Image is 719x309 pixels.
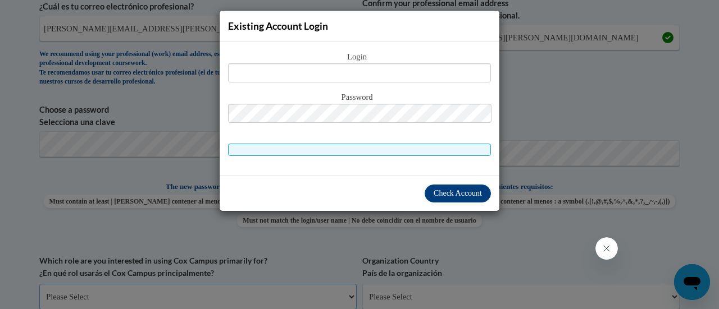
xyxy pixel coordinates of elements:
[228,51,491,63] span: Login
[228,20,328,32] span: Existing Account Login
[434,189,482,197] span: Check Account
[595,237,618,260] iframe: Close message
[228,91,491,104] span: Password
[425,185,491,202] button: Check Account
[7,8,91,17] span: Hi. How can we help?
